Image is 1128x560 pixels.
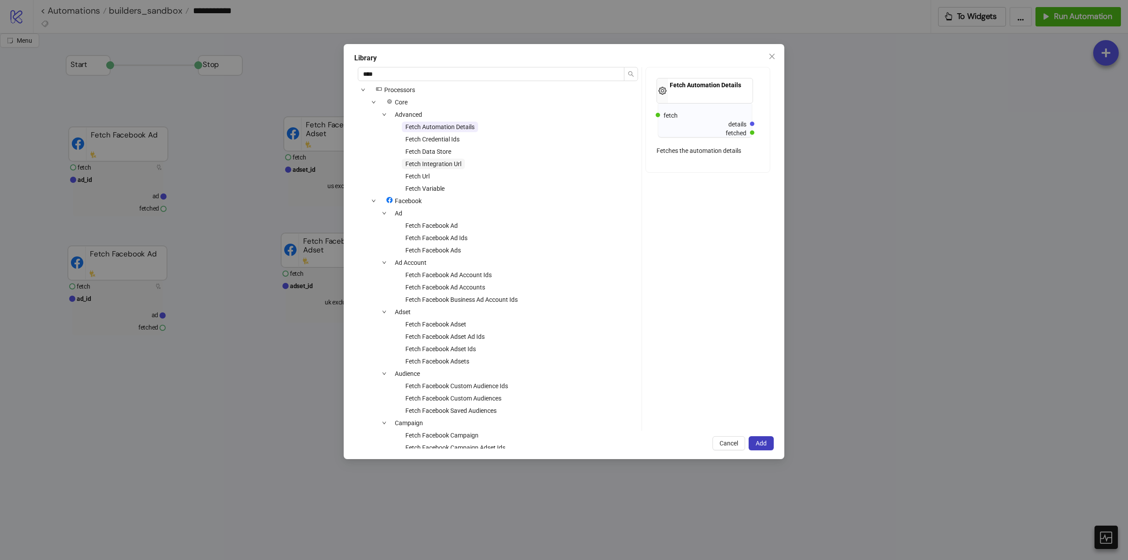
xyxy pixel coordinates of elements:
span: Fetch Facebook Adset [405,321,466,328]
span: Fetch Facebook Ad Account Ids [405,271,492,278]
span: Fetch Facebook Business Ad Account Ids [402,294,521,305]
span: down [371,199,376,203]
span: close [768,53,775,60]
span: Fetch Facebook Adset Ids [405,345,476,352]
span: Ad Account [395,259,427,266]
span: down [382,112,386,117]
button: Add [749,436,774,450]
span: Fetch Facebook Campaign [405,432,479,439]
span: Fetch Facebook Ad Ids [405,234,468,241]
span: Cancel [720,440,738,447]
span: down [382,421,386,425]
span: Fetch Facebook Ad [405,222,458,229]
span: Fetch Automation Details [405,123,475,130]
span: Core [395,99,408,106]
span: Fetch Facebook Ads [405,247,461,254]
span: down [382,260,386,265]
span: Fetch Facebook Campaign [402,430,482,441]
span: Fetch Facebook Ads [402,245,464,256]
span: down [382,371,386,376]
span: Audience [391,368,423,379]
span: Fetch Facebook Ad Accounts [402,282,489,293]
span: Fetch Facebook Custom Audiences [402,393,505,404]
div: fetch [664,111,751,120]
span: Fetch Facebook Custom Audience Ids [402,381,512,391]
span: search [628,71,634,77]
div: fetched [726,128,746,138]
span: Advanced [395,111,422,118]
div: Library [354,53,774,63]
span: Fetch Data Store [405,148,451,155]
span: Advanced [391,109,426,120]
span: down [382,211,386,215]
span: Fetch Facebook Adset Ad Ids [402,331,488,342]
span: Fetch Facebook Adset Ids [402,344,479,354]
span: Ad [391,208,406,219]
span: Fetch Url [405,173,430,180]
span: Fetch Automation Details [402,122,478,132]
span: Fetch Facebook Adsets [402,356,473,367]
span: Fetch Credential Ids [402,134,463,145]
span: Fetch Facebook Adset [402,319,470,330]
span: Add [756,440,767,447]
span: Fetch Url [402,171,433,182]
span: Fetch Facebook Adset Ad Ids [405,333,485,340]
span: Adset [395,308,411,315]
span: Fetch Facebook Saved Audiences [405,407,497,414]
span: down [361,88,365,92]
span: down [382,310,386,314]
div: Fetches the automation details [657,146,753,156]
span: Fetch Facebook Ad Accounts [405,284,485,291]
span: Campaign [391,418,427,428]
span: Fetch Facebook Ad Ids [402,233,471,243]
button: Cancel [712,436,745,450]
span: Fetch Facebook Custom Audiences [405,395,501,402]
span: Fetch Variable [405,185,445,192]
span: Facebook [381,196,425,206]
span: Facebook [395,197,422,204]
span: Fetch Credential Ids [405,136,460,143]
span: Fetch Facebook Ad Account Ids [402,270,495,280]
span: Adset [391,307,414,317]
span: Fetch Facebook Adsets [405,358,469,365]
span: Fetch Data Store [402,146,455,157]
span: Fetch Facebook Saved Audiences [402,405,500,416]
span: Campaign [395,419,423,426]
span: Fetch Integration Url [405,160,461,167]
div: details [728,119,746,129]
span: down [371,100,376,104]
span: Processors [370,85,419,95]
span: Processors [384,86,415,93]
span: Audience [395,370,420,377]
span: Fetch Facebook Campaign Adset Ids [405,444,505,451]
span: Fetch Integration Url [402,159,465,169]
span: Ad Account [391,257,430,268]
span: Fetch Facebook Ad [402,220,461,231]
span: Core [381,97,411,108]
span: Fetch Facebook Custom Audience Ids [405,382,508,389]
span: Ad [395,210,402,217]
div: Fetch Automation Details [668,78,743,97]
span: Fetch Variable [402,183,448,194]
button: Close [765,49,779,63]
span: Fetch Facebook Business Ad Account Ids [405,296,518,303]
span: Fetch Facebook Campaign Adset Ids [402,442,509,453]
